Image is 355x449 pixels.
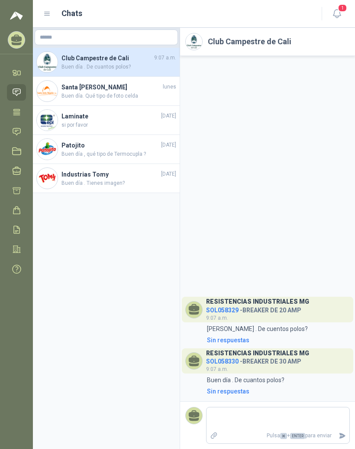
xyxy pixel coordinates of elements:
h4: Industrias Tomy [61,170,159,179]
p: Pulsa + para enviar [221,428,336,443]
p: [PERSON_NAME] . De cuentos polos? [207,324,308,334]
h3: RESISTENCIAS INDUSTRIALES MG [206,351,309,356]
span: SOL058330 [206,358,239,365]
h4: Laminate [61,111,159,121]
button: Enviar [335,428,349,443]
a: Sin respuestas [205,387,350,396]
h4: Patojito [61,141,159,150]
span: Buen día . Tienes imagen? [61,179,176,187]
img: Company Logo [37,139,58,160]
span: [DATE] [161,170,176,178]
img: Company Logo [37,110,58,131]
span: ENTER [290,433,305,439]
label: Adjuntar archivos [207,428,221,443]
div: Sin respuestas [207,387,249,396]
img: Company Logo [37,52,58,72]
h4: - BREAKER DE 20 AMP [206,305,309,313]
span: 9:07 a.m. [206,315,228,321]
h4: - BREAKER DE 30 AMP [206,356,309,364]
span: ⌘ [280,433,287,439]
a: Company LogoClub Campestre de Cali9:07 a.m.Buen día . De cuantos polos? [33,48,180,77]
h3: RESISTENCIAS INDUSTRIALES MG [206,299,309,304]
h1: Chats [61,7,82,20]
img: Company Logo [37,168,58,189]
img: Company Logo [37,81,58,102]
p: Buen día . De cuantos polos? [207,375,284,385]
a: Company LogoSanta [PERSON_NAME]lunesBuen día. Qué tipo de foto celda [33,77,180,106]
h4: Club Campestre de Cali [61,53,152,63]
span: 1 [338,4,347,12]
div: Sin respuestas [207,335,249,345]
button: 1 [329,6,345,22]
img: Logo peakr [10,10,23,21]
a: Company LogoLaminate[DATE]si por favor [33,106,180,135]
span: Buen día. Qué tipo de foto celda [61,92,176,100]
a: Company LogoIndustrias Tomy[DATE]Buen día . Tienes imagen? [33,164,180,193]
span: SOL058329 [206,307,239,314]
span: lunes [163,83,176,91]
a: Company LogoPatojito[DATE]Buen día , qué tipo de Termocupla ? [33,135,180,164]
h4: Santa [PERSON_NAME] [61,82,161,92]
span: Buen día , qué tipo de Termocupla ? [61,150,176,158]
h2: Club Campestre de Cali [208,36,291,48]
a: Sin respuestas [205,335,350,345]
span: si por favor [61,121,176,129]
span: [DATE] [161,141,176,149]
span: Buen día . De cuantos polos? [61,63,176,71]
img: Company Logo [186,33,202,50]
span: 9:07 a.m. [206,366,228,372]
span: [DATE] [161,112,176,120]
span: 9:07 a.m. [154,54,176,62]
